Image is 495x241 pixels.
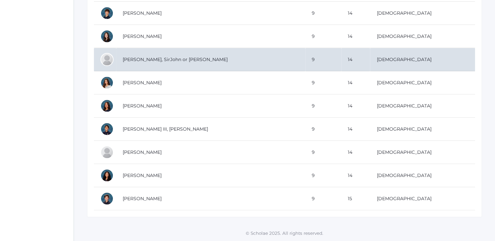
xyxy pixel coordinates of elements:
div: Nevaeh Torok [100,169,114,182]
div: Mayah Simeon [100,146,114,159]
td: 9 [305,187,341,210]
td: 14 [341,71,370,94]
td: 9 [305,141,341,164]
div: Olivia Pereyra [100,76,114,89]
td: 9 [305,71,341,94]
td: 14 [341,94,370,118]
td: 15 [341,187,370,210]
td: 14 [341,2,370,25]
td: [PERSON_NAME] [116,2,305,25]
td: [PERSON_NAME] [116,25,305,48]
div: Amelie Rizvi [100,99,114,112]
div: Noah Wallock [100,192,114,205]
td: [DEMOGRAPHIC_DATA] [370,48,475,71]
td: 9 [305,25,341,48]
div: Antonio Sabato III [100,122,114,136]
td: [DEMOGRAPHIC_DATA] [370,141,475,164]
td: 14 [341,141,370,164]
div: SirJohn or John Mohr [100,53,114,66]
td: 14 [341,48,370,71]
td: 14 [341,118,370,141]
td: [DEMOGRAPHIC_DATA] [370,2,475,25]
td: 14 [341,25,370,48]
div: Abigail Mangimelli [100,30,114,43]
td: [PERSON_NAME], SirJohn or [PERSON_NAME] [116,48,305,71]
td: [PERSON_NAME] III, [PERSON_NAME] [116,118,305,141]
td: 9 [305,118,341,141]
td: 9 [305,2,341,25]
td: 14 [341,164,370,187]
td: [DEMOGRAPHIC_DATA] [370,94,475,118]
td: 9 [305,48,341,71]
td: [PERSON_NAME] [116,164,305,187]
td: [PERSON_NAME] [116,141,305,164]
td: [DEMOGRAPHIC_DATA] [370,187,475,210]
td: [PERSON_NAME] [116,94,305,118]
td: [DEMOGRAPHIC_DATA] [370,164,475,187]
td: [PERSON_NAME] [116,187,305,210]
td: [DEMOGRAPHIC_DATA] [370,118,475,141]
td: [DEMOGRAPHIC_DATA] [370,25,475,48]
td: 9 [305,94,341,118]
td: [DEMOGRAPHIC_DATA] [370,71,475,94]
td: [PERSON_NAME] [116,71,305,94]
div: James Hibbard [100,7,114,20]
p: © Scholae 2025. All rights reserved. [74,230,495,236]
td: 9 [305,164,341,187]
